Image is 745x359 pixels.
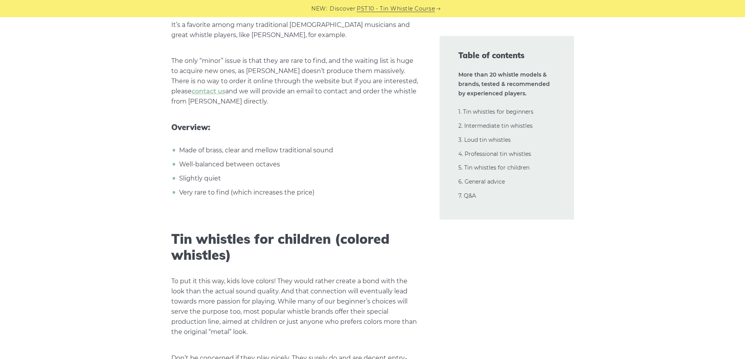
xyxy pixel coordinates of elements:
[458,50,555,61] span: Table of contents
[171,56,421,107] p: The only “minor” issue is that they are rare to find, and the waiting list is huge to acquire new...
[177,159,421,170] li: Well-balanced between octaves
[357,4,435,13] a: PST10 - Tin Whistle Course
[171,231,421,263] h2: Tin whistles for children (colored whistles)
[177,173,421,184] li: Slightly quiet
[177,188,421,198] li: Very rare to find (which increases the price)
[192,88,225,95] a: contact us
[458,122,533,129] a: 2. Intermediate tin whistles
[171,276,421,337] p: To put it this way, kids love colors! They would rather create a bond with the look than the actu...
[171,123,421,132] span: Overview:
[171,20,421,40] p: It’s a favorite among many traditional [DEMOGRAPHIC_DATA] musicians and great whistle players, li...
[330,4,355,13] span: Discover
[458,192,476,199] a: 7. Q&A
[177,145,421,155] li: Made of brass, clear and mellow traditional sound
[458,178,505,185] a: 6. General advice
[458,164,530,171] a: 5. Tin whistles for children
[458,108,533,115] a: 1. Tin whistles for beginners
[458,136,511,143] a: 3. Loud tin whistles
[311,4,327,13] span: NEW:
[458,150,531,157] a: 4. Professional tin whistles
[458,71,550,97] strong: More than 20 whistle models & brands, tested & recommended by experienced players.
